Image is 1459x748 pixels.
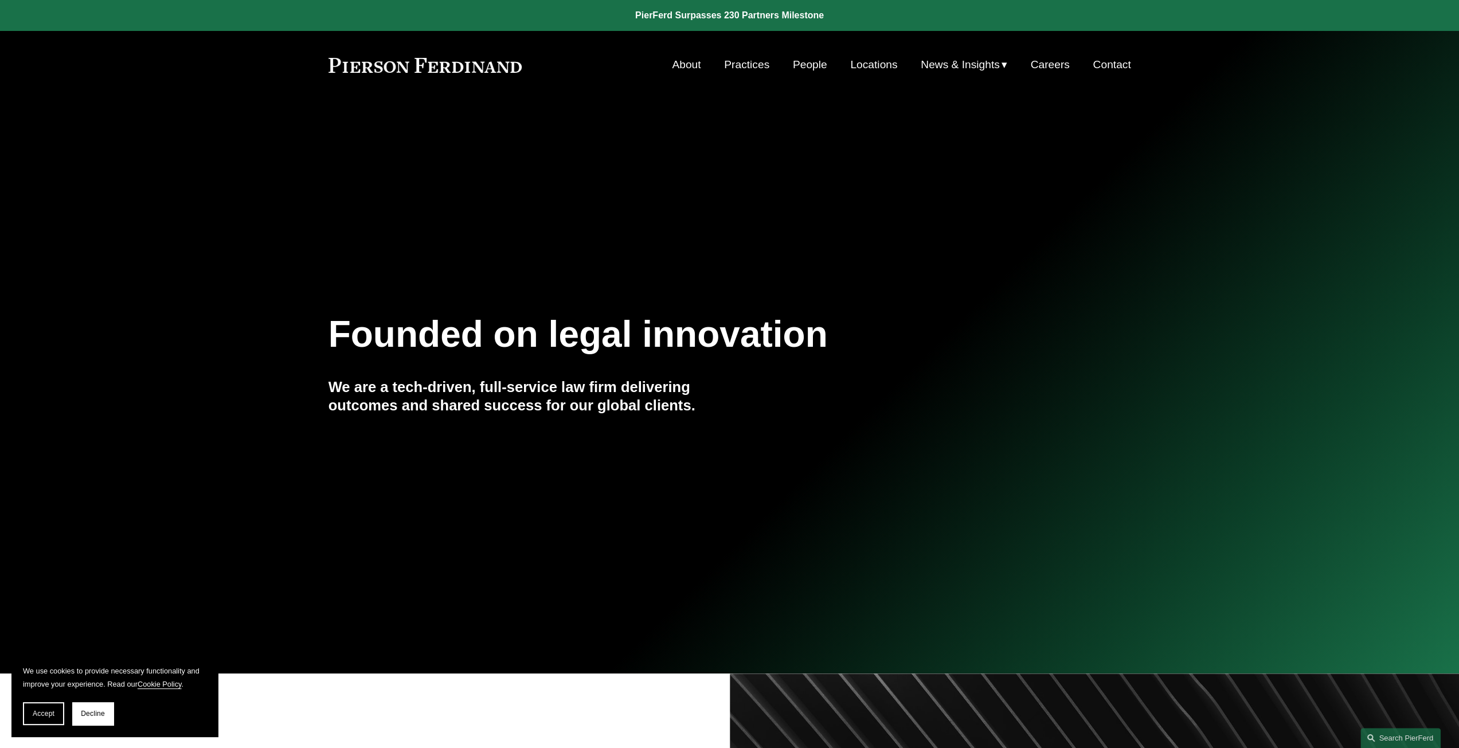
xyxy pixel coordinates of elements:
[850,54,897,76] a: Locations
[672,54,701,76] a: About
[1030,54,1069,76] a: Careers
[328,378,730,415] h4: We are a tech-driven, full-service law firm delivering outcomes and shared success for our global...
[33,710,54,718] span: Accept
[1360,728,1441,748] a: Search this site
[724,54,769,76] a: Practices
[921,54,1007,76] a: folder dropdown
[72,702,114,725] button: Decline
[23,702,64,725] button: Accept
[328,314,998,355] h1: Founded on legal innovation
[81,710,105,718] span: Decline
[11,653,218,737] section: Cookie banner
[23,664,206,691] p: We use cookies to provide necessary functionality and improve your experience. Read our .
[793,54,827,76] a: People
[921,55,1000,75] span: News & Insights
[1093,54,1131,76] a: Contact
[138,680,182,688] a: Cookie Policy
